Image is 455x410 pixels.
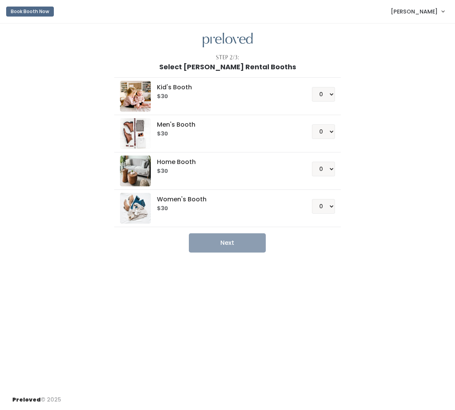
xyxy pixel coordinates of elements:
[120,118,151,149] img: preloved logo
[157,168,293,174] h6: $30
[157,84,293,91] h5: Kid's Booth
[383,3,452,20] a: [PERSON_NAME]
[157,206,293,212] h6: $30
[391,7,438,16] span: [PERSON_NAME]
[157,121,293,128] h5: Men's Booth
[157,196,293,203] h5: Women's Booth
[157,159,293,166] h5: Home Booth
[6,7,54,17] button: Book Booth Now
[120,81,151,112] img: preloved logo
[189,233,266,253] button: Next
[12,390,61,404] div: © 2025
[157,94,293,100] h6: $30
[203,33,253,48] img: preloved logo
[157,131,293,137] h6: $30
[216,54,239,62] div: Step 2/3:
[12,396,41,403] span: Preloved
[120,193,151,224] img: preloved logo
[120,156,151,186] img: preloved logo
[6,3,54,20] a: Book Booth Now
[159,63,296,71] h1: Select [PERSON_NAME] Rental Booths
